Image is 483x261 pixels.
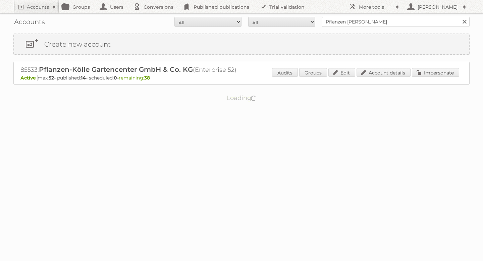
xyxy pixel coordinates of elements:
[328,68,355,77] a: Edit
[416,4,460,10] h2: [PERSON_NAME]
[49,75,54,81] strong: 52
[144,75,150,81] strong: 38
[39,65,193,73] span: Pflanzen-Kölle Gartencenter GmbH & Co. KG
[299,68,327,77] a: Groups
[412,68,459,77] a: Impersonate
[119,75,150,81] span: remaining:
[20,65,255,74] h2: 85533: (Enterprise 52)
[20,75,38,81] span: Active
[81,75,86,81] strong: 14
[27,4,49,10] h2: Accounts
[20,75,463,81] p: max: - published: - scheduled: -
[272,68,298,77] a: Audits
[14,34,469,54] a: Create new account
[205,91,278,105] p: Loading
[114,75,117,81] strong: 0
[357,68,411,77] a: Account details
[359,4,392,10] h2: More tools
